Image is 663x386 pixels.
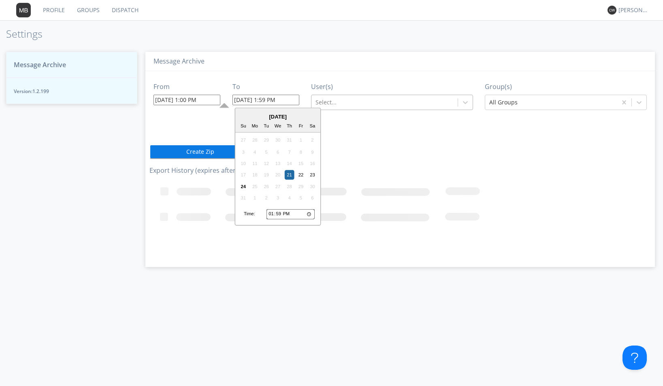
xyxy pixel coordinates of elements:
div: Not available Thursday, August 28th, 2025 [285,182,294,191]
div: Not available Wednesday, September 3rd, 2025 [273,193,283,203]
div: Choose Sunday, August 24th, 2025 [239,182,248,191]
div: Mo [250,121,260,131]
div: We [273,121,283,131]
div: Fr [296,121,306,131]
div: Not available Monday, August 4th, 2025 [250,147,260,157]
div: Not available Saturday, August 9th, 2025 [308,147,318,157]
div: Not available Thursday, August 7th, 2025 [285,147,294,157]
h3: Message Archive [153,58,647,65]
div: Not available Thursday, August 14th, 2025 [285,159,294,168]
div: Th [285,121,294,131]
div: Not available Thursday, September 4th, 2025 [285,193,294,203]
h3: Export History (expires after 2 days) [149,167,651,174]
div: Choose Saturday, August 23rd, 2025 [308,170,318,180]
div: Not available Tuesday, July 29th, 2025 [262,136,271,145]
div: Not available Saturday, August 16th, 2025 [308,159,318,168]
h3: User(s) [311,83,473,91]
button: Version:1.2.199 [6,78,137,104]
div: Not available Saturday, September 6th, 2025 [308,193,318,203]
div: Not available Sunday, August 17th, 2025 [239,170,248,180]
div: Not available Friday, September 5th, 2025 [296,193,306,203]
div: Choose Friday, August 22nd, 2025 [296,170,306,180]
div: Sa [308,121,318,131]
div: Not available Sunday, August 10th, 2025 [239,159,248,168]
div: Not available Sunday, July 27th, 2025 [239,136,248,145]
div: month 2025-08 [238,135,318,204]
div: Not available Friday, August 29th, 2025 [296,182,306,191]
div: Not available Friday, August 8th, 2025 [296,147,306,157]
div: Not available Wednesday, August 13th, 2025 [273,159,283,168]
div: [PERSON_NAME] * [618,6,649,14]
div: Not available Thursday, July 31st, 2025 [285,136,294,145]
h3: To [232,83,299,91]
div: Not available Wednesday, August 27th, 2025 [273,182,283,191]
h3: From [153,83,220,91]
div: [DATE] [235,113,320,121]
div: Choose Thursday, August 21st, 2025 [285,170,294,180]
iframe: Toggle Customer Support [622,346,647,370]
div: Tu [262,121,271,131]
div: Not available Wednesday, August 6th, 2025 [273,147,283,157]
span: Message Archive [14,60,66,70]
div: Not available Tuesday, September 2nd, 2025 [262,193,271,203]
div: Not available Tuesday, August 19th, 2025 [262,170,271,180]
div: Not available Sunday, August 31st, 2025 [239,193,248,203]
div: Not available Wednesday, August 20th, 2025 [273,170,283,180]
div: Not available Wednesday, July 30th, 2025 [273,136,283,145]
input: Time [266,209,315,219]
div: Not available Saturday, August 2nd, 2025 [308,136,318,145]
div: Not available Saturday, August 30th, 2025 [308,182,318,191]
div: Not available Monday, September 1st, 2025 [250,193,260,203]
div: Not available Monday, July 28th, 2025 [250,136,260,145]
div: Not available Friday, August 15th, 2025 [296,159,306,168]
div: Not available Friday, August 1st, 2025 [296,136,306,145]
img: 373638.png [608,6,616,15]
span: Version: 1.2.199 [14,88,130,95]
div: Not available Tuesday, August 12th, 2025 [262,159,271,168]
button: Message Archive [6,52,137,78]
div: Su [239,121,248,131]
img: 373638.png [16,3,31,17]
div: Not available Tuesday, August 5th, 2025 [262,147,271,157]
div: Time: [244,211,255,217]
h3: Group(s) [485,83,647,91]
button: Create Zip [149,144,251,159]
div: Not available Monday, August 11th, 2025 [250,159,260,168]
div: Not available Monday, August 18th, 2025 [250,170,260,180]
div: Not available Sunday, August 3rd, 2025 [239,147,248,157]
div: Not available Monday, August 25th, 2025 [250,182,260,191]
div: Not available Tuesday, August 26th, 2025 [262,182,271,191]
